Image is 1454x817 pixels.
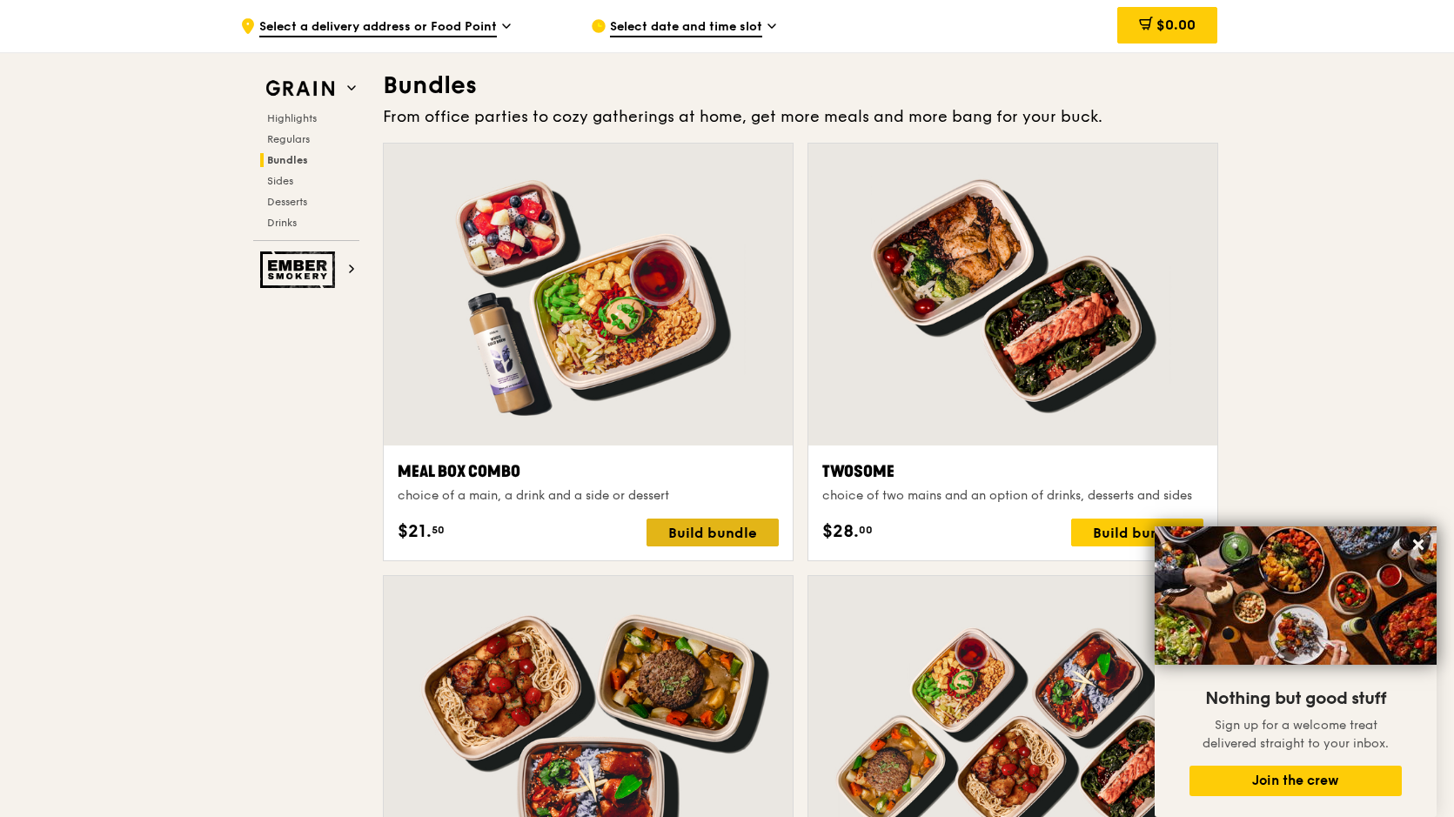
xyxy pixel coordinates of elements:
[1156,17,1196,33] span: $0.00
[1155,526,1437,665] img: DSC07876-Edit02-Large.jpeg
[1189,766,1402,796] button: Join the crew
[398,487,779,505] div: choice of a main, a drink and a side or dessert
[822,519,859,545] span: $28.
[267,154,308,166] span: Bundles
[398,519,432,545] span: $21.
[260,251,340,288] img: Ember Smokery web logo
[610,18,762,37] span: Select date and time slot
[822,487,1203,505] div: choice of two mains and an option of drinks, desserts and sides
[267,217,297,229] span: Drinks
[859,523,873,537] span: 00
[267,175,293,187] span: Sides
[1071,519,1203,546] div: Build bundle
[1203,718,1389,751] span: Sign up for a welcome treat delivered straight to your inbox.
[267,196,307,208] span: Desserts
[383,104,1218,129] div: From office parties to cozy gatherings at home, get more meals and more bang for your buck.
[267,112,317,124] span: Highlights
[822,459,1203,484] div: Twosome
[267,133,310,145] span: Regulars
[432,523,445,537] span: 50
[1404,531,1432,559] button: Close
[383,70,1218,101] h3: Bundles
[1205,688,1386,709] span: Nothing but good stuff
[259,18,497,37] span: Select a delivery address or Food Point
[647,519,779,546] div: Build bundle
[398,459,779,484] div: Meal Box Combo
[260,73,340,104] img: Grain web logo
